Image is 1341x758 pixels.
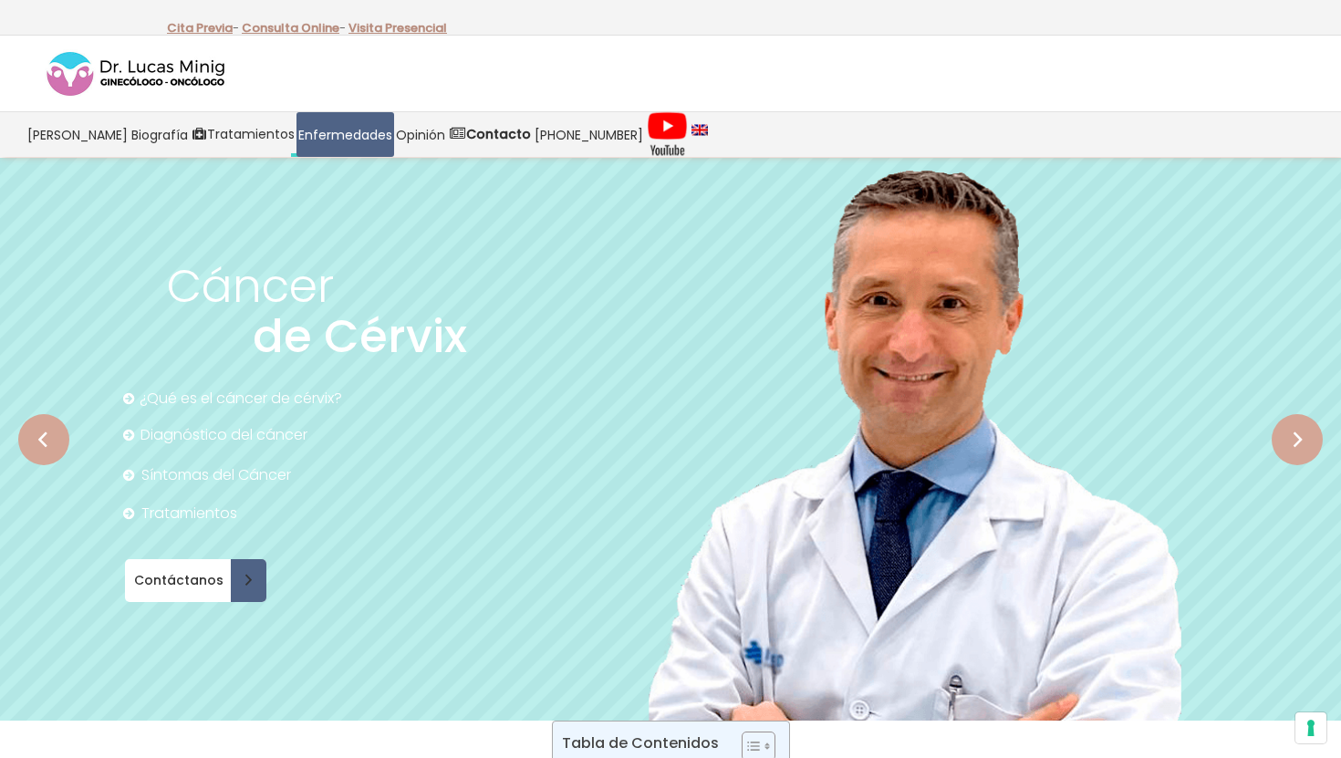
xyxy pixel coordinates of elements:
[253,314,467,359] rs-layer: de Cérvix
[466,125,531,143] strong: Contacto
[130,112,190,157] a: Biografía
[125,574,227,587] span: Contáctanos
[123,507,135,520] img: h3-slider-image-3.png
[167,264,334,309] rs-layer: Cáncer
[167,16,239,40] p: -
[140,389,342,409] rs-layer: ¿Qué es el cáncer de cérvix?
[123,429,135,441] img: h3-slider-image-3.png
[535,124,643,145] span: [PHONE_NUMBER]
[348,19,447,36] a: Visita Presencial
[647,111,688,157] img: Videos Youtube Ginecología
[27,124,128,145] span: [PERSON_NAME]
[131,124,188,145] span: Biografía
[125,559,266,602] a: Contáctanos
[608,157,1217,723] img: Qué es Cáncer de Cérvix. Lucas Minig
[447,112,533,157] a: Contacto
[26,112,130,157] a: [PERSON_NAME]
[394,112,447,157] a: Opinión
[298,124,392,145] span: Enfermedades
[690,112,710,157] a: language english
[691,124,708,135] img: language english
[190,112,296,157] a: Tratamientos
[396,124,445,145] span: Opinión
[141,465,291,485] rs-layer: Síntomas del Cáncer
[242,19,339,36] a: Consulta Online
[207,124,295,145] span: Tratamientos
[123,469,135,482] img: h3-slider-image-3.png
[296,112,394,157] a: Enfermedades
[1295,712,1326,743] button: Sus preferencias de consentimiento para tecnologías de seguimiento
[123,392,135,405] img: h3-slider-image-3.png
[167,19,233,36] a: Cita Previa
[533,112,645,157] a: [PHONE_NUMBER]
[141,504,237,524] rs-layer: Tratamientos
[645,112,690,157] a: Videos Youtube Ginecología
[562,732,719,753] p: Tabla de Contenidos
[242,16,346,40] p: -
[140,425,307,445] rs-layer: Diagnóstico del cáncer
